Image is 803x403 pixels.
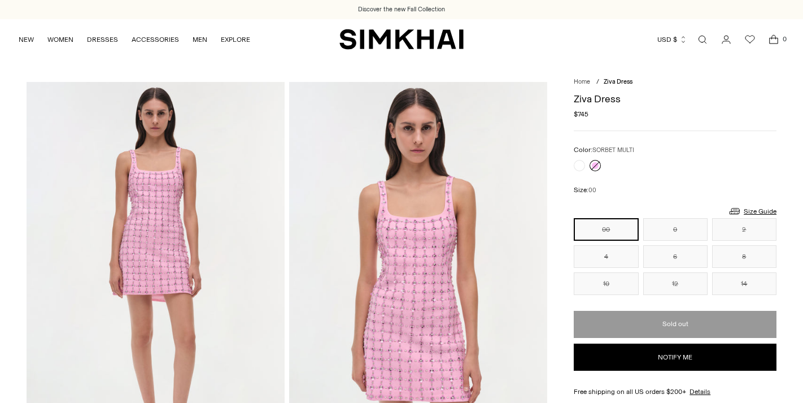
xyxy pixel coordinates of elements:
[712,272,776,295] button: 14
[47,27,73,52] a: WOMEN
[691,28,714,51] a: Open search modal
[87,27,118,52] a: DRESSES
[643,245,708,268] button: 6
[339,28,464,50] a: SIMKHAI
[643,272,708,295] button: 12
[574,344,776,371] button: Notify me
[221,27,250,52] a: EXPLORE
[657,27,687,52] button: USD $
[574,387,776,397] div: Free shipping on all US orders $200+
[19,27,34,52] a: NEW
[762,28,785,51] a: Open cart modal
[779,34,789,44] span: 0
[574,245,638,268] button: 4
[132,27,179,52] a: ACCESSORIES
[574,77,776,87] nav: breadcrumbs
[643,218,708,241] button: 0
[728,204,776,218] a: Size Guide
[574,272,638,295] button: 10
[574,218,638,241] button: 00
[574,78,590,85] a: Home
[739,28,761,51] a: Wishlist
[588,187,596,194] span: 00
[358,5,445,14] a: Discover the new Fall Collection
[596,77,599,87] div: /
[712,245,776,268] button: 8
[604,78,632,85] span: Ziva Dress
[193,27,207,52] a: MEN
[574,94,776,104] h1: Ziva Dress
[574,109,588,119] span: $745
[715,28,737,51] a: Go to the account page
[712,218,776,241] button: 2
[574,185,596,196] label: Size:
[574,145,634,155] label: Color:
[592,146,634,154] span: SORBET MULTI
[689,387,710,397] a: Details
